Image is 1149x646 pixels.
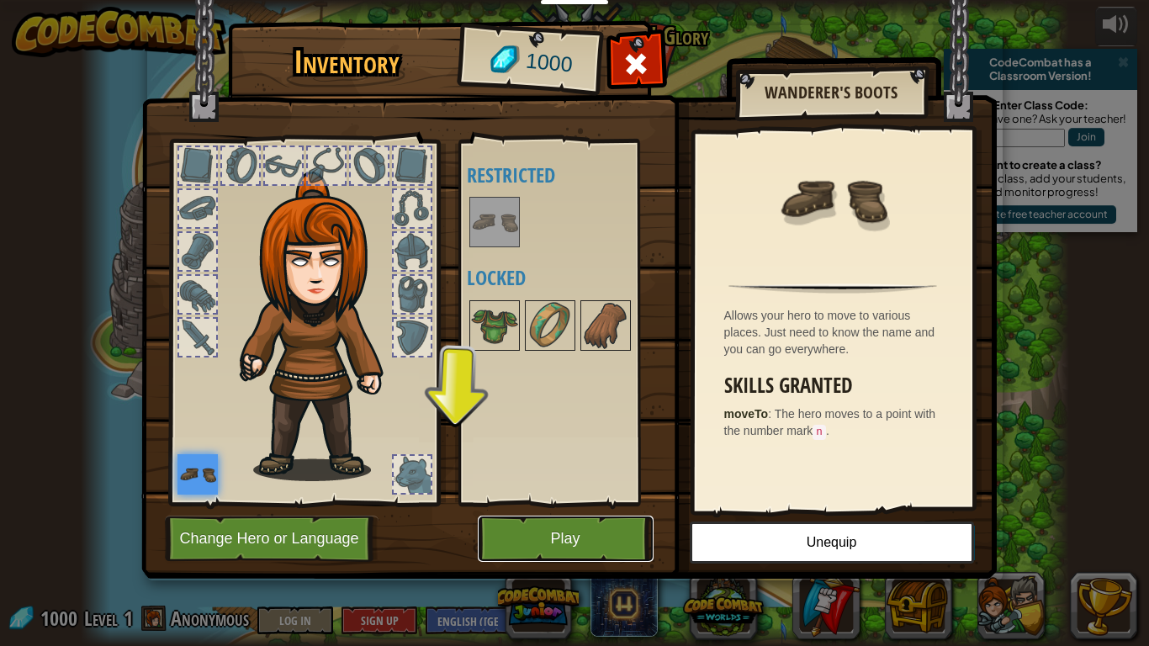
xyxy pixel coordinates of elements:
h4: Locked [467,267,665,289]
span: The hero moves to a point with the number mark . [724,407,936,437]
img: portrait.png [582,302,629,349]
button: Unequip [690,522,974,564]
h3: Skills Granted [724,374,950,397]
h4: Restricted [467,164,665,186]
span: 1000 [524,46,574,80]
img: hr.png [728,283,936,294]
button: Change Hero or Language [165,516,379,562]
strong: moveTo [724,407,769,421]
div: Allows your hero to move to various places. Just need to know the name and you can go everywhere. [724,307,950,357]
img: hair_f2.png [232,172,413,481]
code: n [813,425,826,440]
img: portrait.png [471,199,518,246]
img: portrait.png [778,145,887,254]
img: portrait.png [471,302,518,349]
h1: Inventory [240,45,454,80]
span: : [768,407,775,421]
h2: Wanderer's Boots [752,83,910,102]
img: portrait.png [177,454,218,495]
button: Play [478,516,654,562]
img: portrait.png [527,302,574,349]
